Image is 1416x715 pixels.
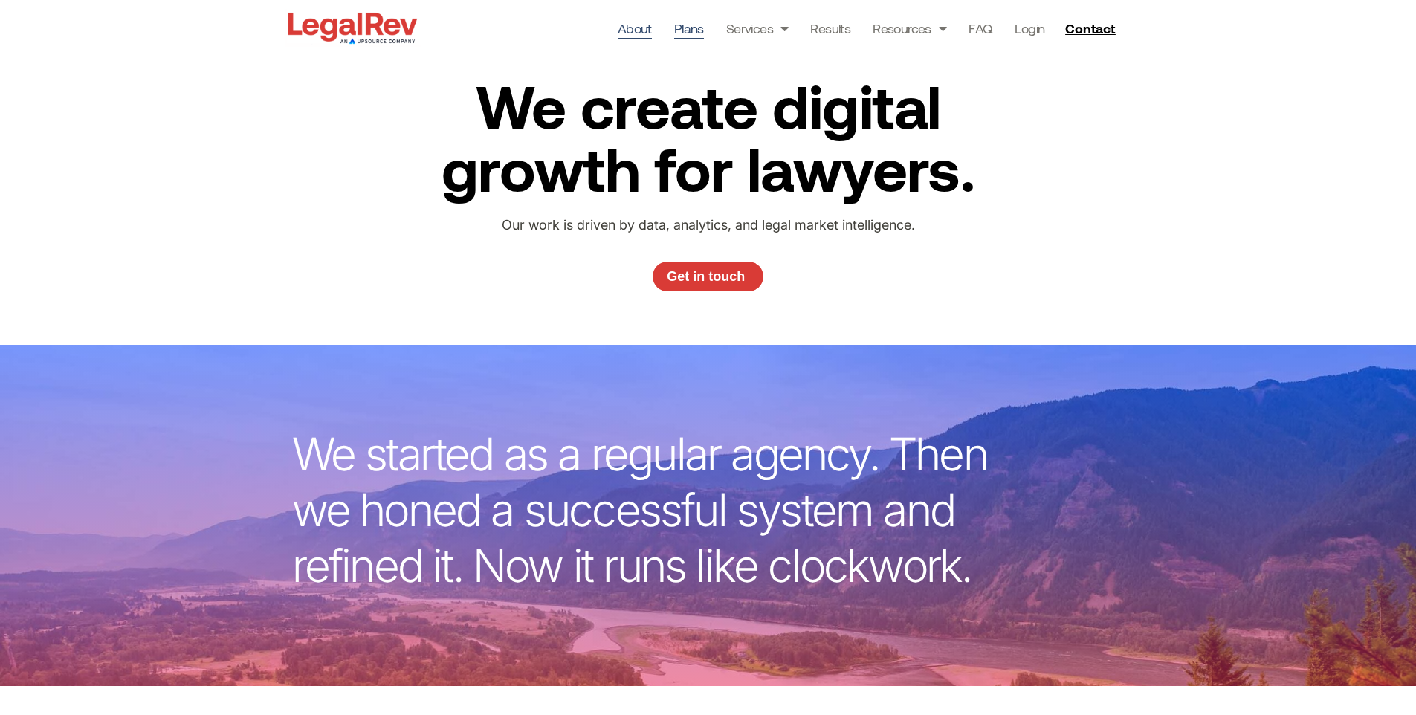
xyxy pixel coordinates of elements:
[674,18,704,39] a: Plans
[969,18,992,39] a: FAQ
[873,18,946,39] a: Resources
[1059,16,1125,40] a: Contact
[1065,22,1115,35] span: Contact
[653,262,764,291] a: Get in touch
[618,18,1045,39] nav: Menu
[810,18,850,39] a: Results
[726,18,789,39] a: Services
[667,270,745,283] span: Get in touch
[462,214,954,236] p: Our work is driven by data, analytics, and legal market intelligence.
[292,427,1013,594] p: We started as a regular agency. Then we honed a successful system and refined it. Now it runs lik...
[1015,18,1044,39] a: Login
[618,18,652,39] a: About
[412,74,1005,199] h2: We create digital growth for lawyers.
